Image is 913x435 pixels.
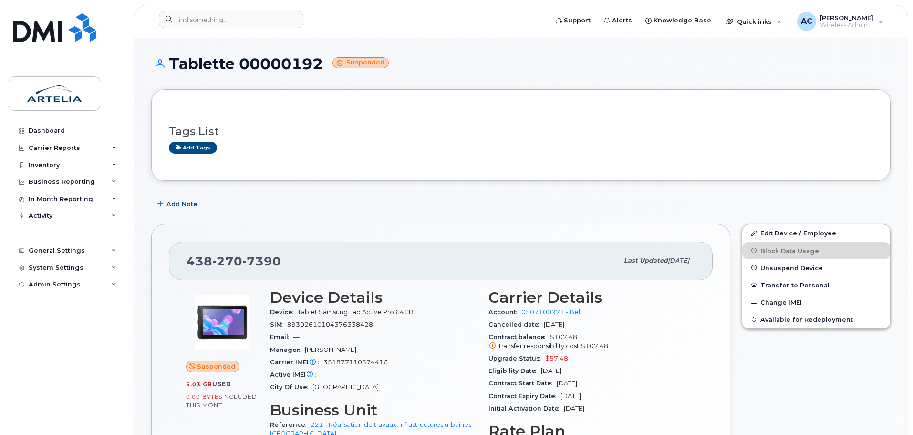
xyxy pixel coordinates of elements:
[488,333,695,350] span: $107.48
[293,333,300,340] span: —
[151,55,891,72] h1: Tablette 00000192
[270,321,287,328] span: SIM
[270,371,321,378] span: Active IMEI
[541,367,561,374] span: [DATE]
[242,254,281,268] span: 7390
[212,381,231,388] span: used
[270,346,305,353] span: Manager
[270,421,311,428] span: Reference
[545,355,568,362] span: $57.48
[270,383,312,391] span: City Of Use
[194,294,251,351] img: image20231002-3703462-twfi5z.jpeg
[270,308,298,316] span: Device
[742,224,890,242] a: Edit Device / Employee
[169,126,873,138] h3: Tags List
[488,308,521,316] span: Account
[166,200,197,209] span: Add Note
[323,359,388,366] span: 351877110374416
[521,308,581,316] a: 0507100971 - Bell
[564,405,584,412] span: [DATE]
[186,393,222,400] span: 0.00 Bytes
[270,289,477,306] h3: Device Details
[187,254,281,268] span: 438
[169,142,217,154] a: Add tags
[560,393,581,400] span: [DATE]
[488,289,695,306] h3: Carrier Details
[498,342,579,350] span: Transfer responsibility cost
[270,333,293,340] span: Email
[760,316,853,323] span: Available for Redeployment
[312,383,379,391] span: [GEOGRAPHIC_DATA]
[488,393,560,400] span: Contract Expiry Date
[557,380,577,387] span: [DATE]
[212,254,242,268] span: 270
[668,257,689,264] span: [DATE]
[305,346,356,353] span: [PERSON_NAME]
[760,264,823,271] span: Unsuspend Device
[742,276,890,294] button: Transfer to Personal
[186,381,212,388] span: 5.03 GB
[298,308,414,316] span: Tablet Samsung Tab Active Pro 64GB
[488,321,544,328] span: Cancelled date
[151,195,206,212] button: Add Note
[270,359,323,366] span: Carrier IMEI
[186,393,257,409] span: included this month
[581,342,608,350] span: $107.48
[544,321,564,328] span: [DATE]
[287,321,373,328] span: 89302610104376338428
[488,367,541,374] span: Eligibility Date
[332,57,389,68] small: Suspended
[488,355,545,362] span: Upgrade Status
[270,402,477,419] h3: Business Unit
[197,362,235,371] span: Suspended
[321,371,327,378] span: —
[488,333,550,340] span: Contract balance
[742,294,890,311] button: Change IMEI
[742,311,890,328] button: Available for Redeployment
[488,405,564,412] span: Initial Activation Date
[742,259,890,276] button: Unsuspend Device
[742,242,890,259] button: Block Data Usage
[624,257,668,264] span: Last updated
[488,380,557,387] span: Contract Start Date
